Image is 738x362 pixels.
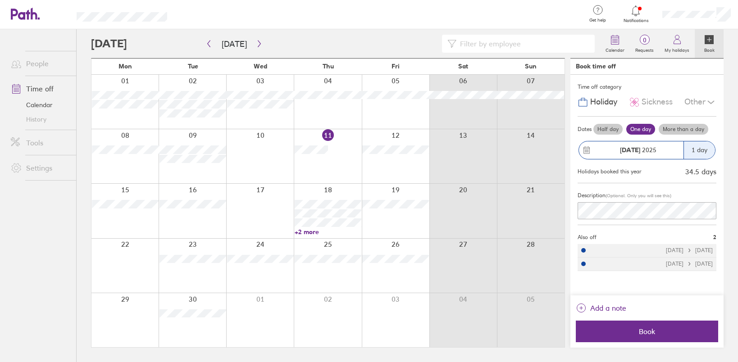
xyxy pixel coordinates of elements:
[713,234,716,240] span: 2
[659,29,695,58] a: My holidays
[456,35,589,52] input: Filter by employee
[4,159,76,177] a: Settings
[683,141,715,159] div: 1 day
[659,124,708,135] label: More than a day
[666,247,713,253] div: [DATE] [DATE]
[590,301,626,315] span: Add a note
[600,45,630,53] label: Calendar
[576,301,626,315] button: Add a note
[621,18,651,23] span: Notifications
[666,261,713,267] div: [DATE] [DATE]
[630,36,659,44] span: 0
[392,63,400,70] span: Fri
[606,193,671,199] span: (Optional. Only you will see this)
[4,80,76,98] a: Time off
[576,63,616,70] div: Book time off
[295,228,361,236] a: +2 more
[684,94,716,111] div: Other
[582,327,712,335] span: Book
[630,29,659,58] a: 0Requests
[214,36,254,51] button: [DATE]
[685,167,716,176] div: 34.5 days
[118,63,132,70] span: Mon
[593,124,623,135] label: Half day
[699,45,720,53] label: Book
[458,63,468,70] span: Sat
[600,29,630,58] a: Calendar
[642,97,673,107] span: Sickness
[578,234,597,240] span: Also off
[578,168,642,175] div: Holidays booked this year
[626,124,655,135] label: One day
[578,80,716,94] div: Time off category
[578,126,592,132] span: Dates
[621,5,651,23] a: Notifications
[590,97,617,107] span: Holiday
[4,98,76,112] a: Calendar
[620,146,656,154] span: 2025
[323,63,334,70] span: Thu
[695,29,724,58] a: Book
[578,136,716,164] button: [DATE] 20251 day
[188,63,198,70] span: Tue
[576,321,718,342] button: Book
[659,45,695,53] label: My holidays
[583,18,612,23] span: Get help
[578,192,606,199] span: Description
[254,63,267,70] span: Wed
[525,63,537,70] span: Sun
[4,134,76,152] a: Tools
[620,146,640,154] strong: [DATE]
[4,112,76,127] a: History
[630,45,659,53] label: Requests
[4,54,76,72] a: People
